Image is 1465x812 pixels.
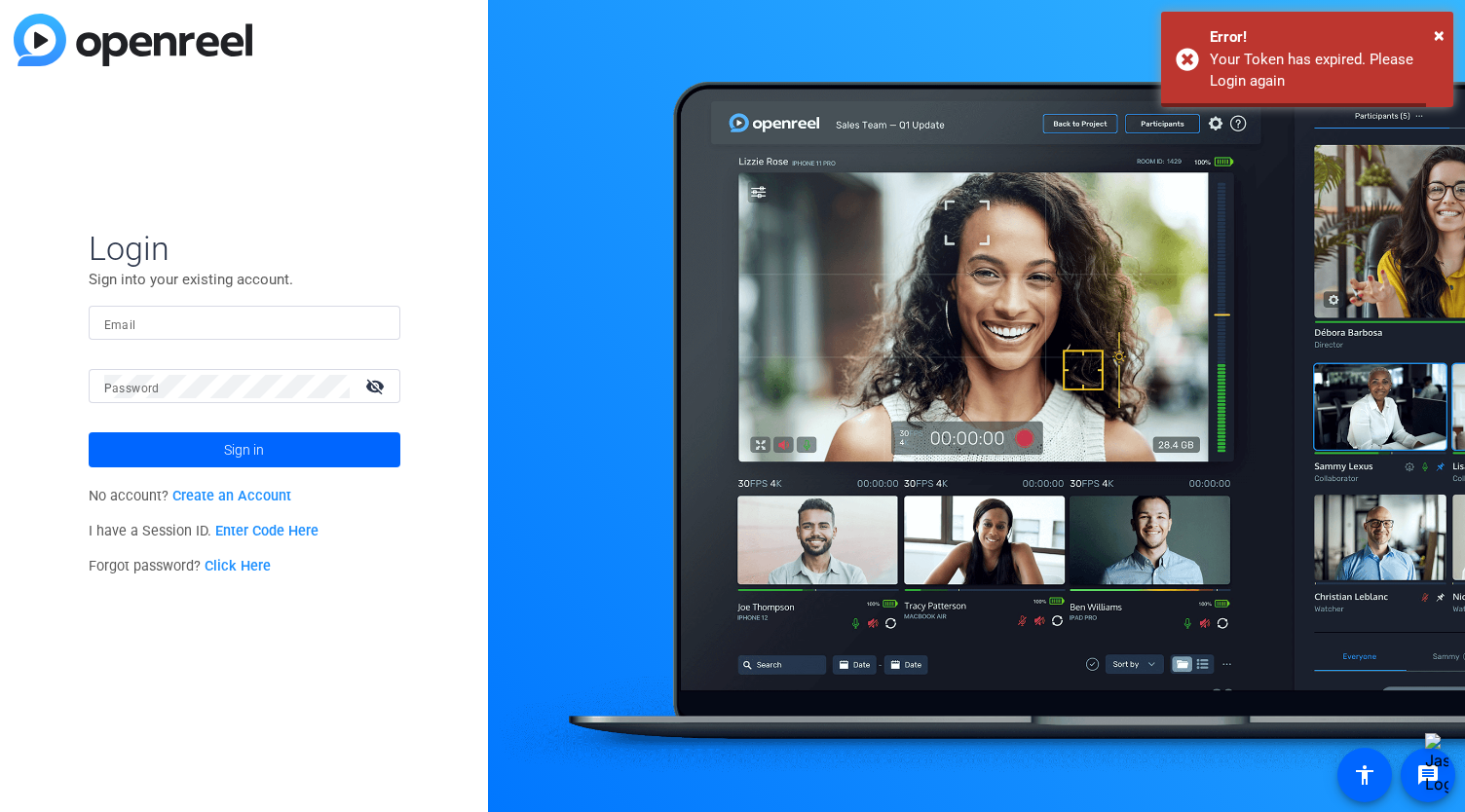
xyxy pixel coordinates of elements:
[1353,763,1376,787] mat-icon: accessibility
[224,425,264,474] span: Sign in
[89,523,319,539] span: I have a Session ID.
[1434,20,1445,50] button: Close
[1416,763,1440,787] mat-icon: message
[89,269,400,290] p: Sign into your existing account.
[104,382,160,395] mat-label: Password
[1210,26,1439,49] div: Error!
[215,523,319,539] a: Enter Code Here
[172,488,291,504] a: Create an Account
[89,228,400,269] span: Login
[89,432,400,467] button: Sign in
[89,488,292,504] span: No account?
[14,14,252,66] img: blue-gradient.svg
[1210,49,1439,92] div: Your Token has expired. Please Login again
[89,558,272,574] span: Forgot password?
[104,318,136,332] mat-label: Email
[104,312,385,335] input: Enter Email Address
[354,372,400,400] mat-icon: visibility_off
[1434,23,1445,47] span: ×
[205,558,271,574] a: Click Here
